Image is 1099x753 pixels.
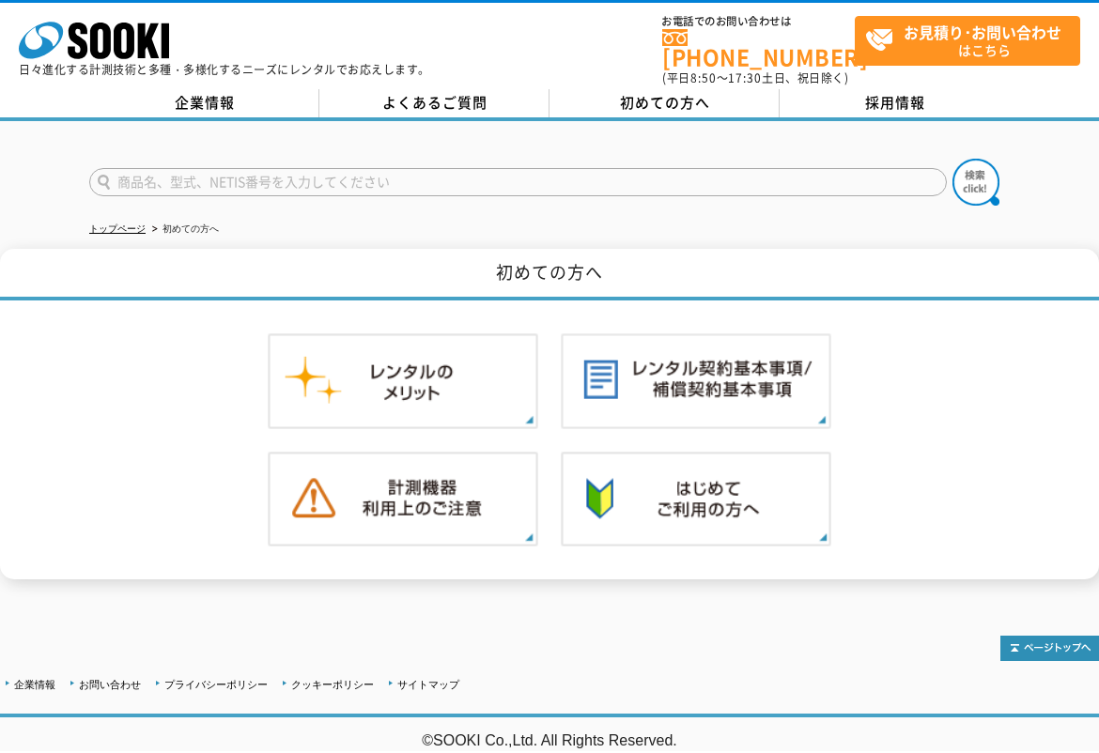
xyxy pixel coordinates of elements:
p: 日々進化する計測技術と多種・多様化するニーズにレンタルでお応えします。 [19,64,430,75]
li: 初めての方へ [148,220,219,239]
img: 初めての方へ [561,452,831,547]
span: お電話でのお問い合わせは [662,16,855,27]
img: 計測機器ご利用上のご注意 [268,452,538,547]
img: btn_search.png [952,159,999,206]
span: (平日 ～ 土日、祝日除く) [662,69,848,86]
a: お問い合わせ [79,679,141,690]
img: トップページへ [1000,636,1099,661]
a: よくあるご質問 [319,89,549,117]
span: 初めての方へ [620,92,710,113]
a: お見積り･お問い合わせはこちら [855,16,1080,66]
a: 初めての方へ [549,89,780,117]
a: クッキーポリシー [291,679,374,690]
img: レンタルのメリット [268,333,538,429]
img: レンタル契約基本事項／補償契約基本事項 [561,333,831,429]
span: 8:50 [690,69,717,86]
a: 企業情報 [89,89,319,117]
a: サイトマップ [397,679,459,690]
input: 商品名、型式、NETIS番号を入力してください [89,168,947,196]
span: はこちら [865,17,1079,64]
strong: お見積り･お問い合わせ [904,21,1061,43]
a: プライバシーポリシー [164,679,268,690]
a: 企業情報 [14,679,55,690]
span: 17:30 [728,69,762,86]
a: [PHONE_NUMBER] [662,29,855,68]
a: 採用情報 [780,89,1010,117]
a: トップページ [89,223,146,234]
